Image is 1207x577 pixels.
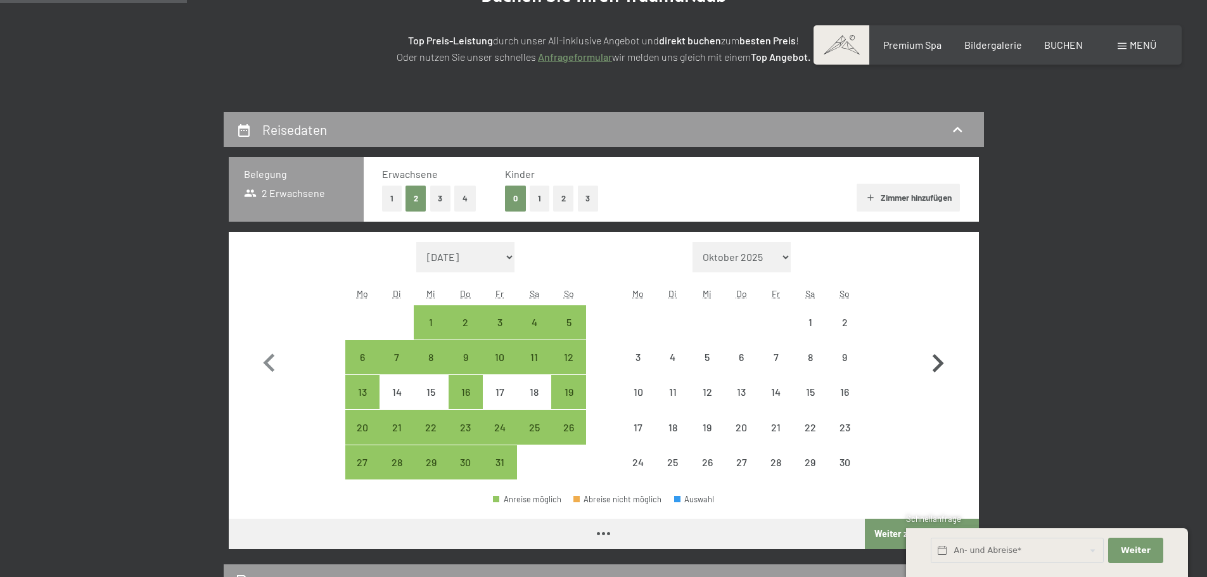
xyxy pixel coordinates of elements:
div: 18 [657,422,689,454]
div: Anreise nicht möglich [793,410,827,444]
div: Thu Oct 23 2025 [449,410,483,444]
div: Fri Oct 31 2025 [483,445,517,479]
div: Anreise möglich [345,410,380,444]
div: Anreise nicht möglich [724,340,758,374]
div: Anreise möglich [345,340,380,374]
div: Wed Oct 29 2025 [414,445,448,479]
div: 4 [518,317,550,349]
div: Anreise möglich [517,340,551,374]
div: 31 [484,457,516,489]
div: Thu Oct 09 2025 [449,340,483,374]
abbr: Donnerstag [460,288,471,299]
div: Anreise nicht möglich [827,375,862,409]
div: Sun Nov 09 2025 [827,340,862,374]
strong: Top Preis-Leistung [408,34,493,46]
div: 9 [450,352,482,384]
div: Anreise nicht möglich [827,305,862,339]
div: Sat Nov 01 2025 [793,305,827,339]
div: 17 [484,387,516,419]
div: Sat Oct 25 2025 [517,410,551,444]
div: Anreise möglich [483,410,517,444]
h3: Belegung [244,167,348,181]
div: Anreise möglich [449,305,483,339]
div: Anreise möglich [414,340,448,374]
div: Anreise möglich [517,305,551,339]
div: 29 [415,457,447,489]
div: Thu Nov 13 2025 [724,375,758,409]
div: Thu Oct 02 2025 [449,305,483,339]
span: Premium Spa [883,39,942,51]
div: Anreise möglich [380,410,414,444]
button: 2 [553,186,574,212]
div: Wed Nov 05 2025 [690,340,724,374]
div: 30 [829,457,860,489]
div: Thu Oct 16 2025 [449,375,483,409]
div: Anreise nicht möglich [793,340,827,374]
div: 21 [760,422,791,454]
abbr: Dienstag [393,288,401,299]
span: Erwachsene [382,168,438,180]
div: Thu Nov 20 2025 [724,410,758,444]
div: Wed Nov 26 2025 [690,445,724,479]
div: 3 [484,317,516,349]
span: Kinder [505,168,535,180]
div: Mon Oct 27 2025 [345,445,380,479]
div: Wed Nov 12 2025 [690,375,724,409]
div: 7 [760,352,791,384]
div: Tue Oct 07 2025 [380,340,414,374]
button: Vorheriger Monat [251,242,288,480]
div: Fri Oct 10 2025 [483,340,517,374]
div: 19 [691,422,723,454]
div: Anreise möglich [551,375,585,409]
div: 10 [622,387,654,419]
div: Anreise nicht möglich [690,410,724,444]
div: 18 [518,387,550,419]
abbr: Samstag [530,288,539,299]
div: Fri Oct 17 2025 [483,375,517,409]
div: 15 [795,387,826,419]
div: 29 [795,457,826,489]
div: 12 [691,387,723,419]
div: Fri Nov 07 2025 [758,340,793,374]
a: BUCHEN [1044,39,1083,51]
div: 22 [415,422,447,454]
div: Sun Nov 30 2025 [827,445,862,479]
div: Anreise möglich [483,340,517,374]
div: Sat Oct 18 2025 [517,375,551,409]
button: 4 [454,186,476,212]
div: Sun Nov 16 2025 [827,375,862,409]
abbr: Samstag [805,288,815,299]
div: Anreise möglich [493,495,561,504]
div: Thu Nov 27 2025 [724,445,758,479]
div: 25 [657,457,689,489]
div: Sat Nov 22 2025 [793,410,827,444]
div: Mon Nov 03 2025 [621,340,655,374]
div: Anreise nicht möglich [621,340,655,374]
div: 16 [829,387,860,419]
abbr: Mittwoch [426,288,435,299]
span: Weiter [1121,545,1151,556]
div: Anreise möglich [551,410,585,444]
div: Anreise nicht möglich [758,445,793,479]
div: 20 [725,422,757,454]
div: Sun Oct 12 2025 [551,340,585,374]
button: 3 [578,186,599,212]
a: Bildergalerie [964,39,1022,51]
div: Tue Nov 11 2025 [656,375,690,409]
div: 25 [518,422,550,454]
div: Anreise nicht möglich [656,375,690,409]
div: Wed Oct 01 2025 [414,305,448,339]
div: Wed Oct 15 2025 [414,375,448,409]
button: 0 [505,186,526,212]
div: 15 [415,387,447,419]
div: 6 [347,352,378,384]
div: Anreise möglich [449,410,483,444]
div: Wed Oct 08 2025 [414,340,448,374]
div: Mon Oct 13 2025 [345,375,380,409]
abbr: Donnerstag [736,288,747,299]
div: Mon Nov 24 2025 [621,445,655,479]
abbr: Freitag [495,288,504,299]
div: 6 [725,352,757,384]
abbr: Dienstag [668,288,677,299]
